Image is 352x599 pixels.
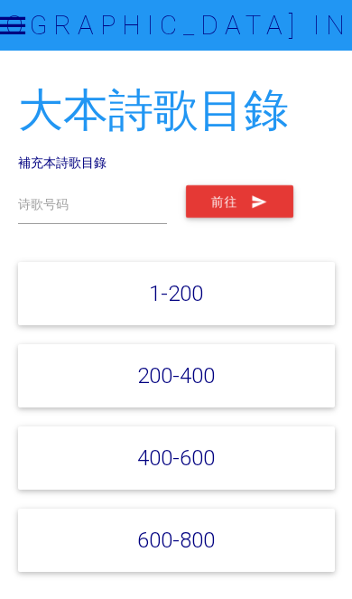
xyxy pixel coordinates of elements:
[137,445,215,471] a: 400-600
[149,280,203,306] a: 1-200
[137,527,215,553] a: 600-800
[137,362,215,388] a: 200-400
[18,195,69,214] label: 诗歌号码
[18,154,107,171] a: 補充本詩歌目錄
[186,185,293,218] button: 前往
[18,86,335,136] h2: 大本詩歌目錄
